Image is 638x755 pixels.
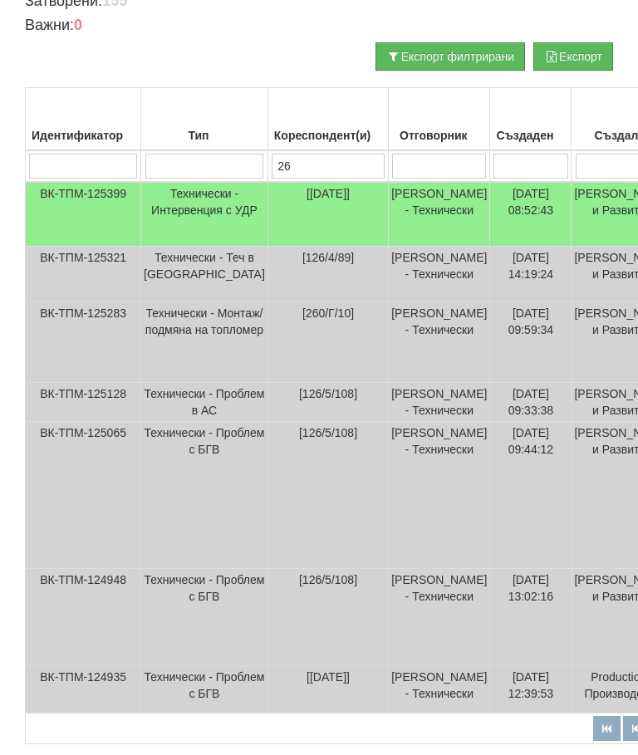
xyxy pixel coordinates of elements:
td: [PERSON_NAME] - Технически [389,422,490,569]
td: Технически - Проблем с БГВ [141,666,268,713]
td: [DATE] 09:33:38 [490,383,572,422]
td: [DATE] 08:52:43 [490,182,572,247]
th: Отговорник: No sort applied, activate to apply an ascending sort [389,88,490,151]
td: [DATE] 09:44:12 [490,422,572,569]
span: [126/5/108] [299,573,357,586]
span: [260/Г/10] [302,306,354,320]
button: Експорт филтрирани [375,42,525,71]
td: ВК-ТПМ-125065 [26,422,141,569]
div: Отговорник [391,124,487,147]
th: Идентификатор: No sort applied, activate to apply an ascending sort [26,88,141,151]
h4: Важни: [25,17,613,34]
td: ВК-ТПМ-125321 [26,247,141,302]
td: Технически - Теч в [GEOGRAPHIC_DATA] [141,247,268,302]
td: [DATE] 09:59:34 [490,302,572,383]
th: Кореспондент(и): No sort applied, activate to apply an ascending sort [267,88,388,151]
td: [PERSON_NAME] - Технически [389,569,490,666]
td: [PERSON_NAME] - Технически [389,182,490,247]
span: [126/5/108] [299,426,357,439]
td: [DATE] 12:39:53 [490,666,572,713]
span: [126/4/89] [302,251,354,264]
td: Технически - Интервенция с УДР [141,182,268,247]
td: [DATE] 14:19:24 [490,247,572,302]
span: [[DATE]] [307,187,350,200]
td: [DATE] 13:02:16 [490,569,572,666]
td: ВК-ТПМ-125283 [26,302,141,383]
td: Технически - Проблем с БГВ [141,569,268,666]
b: 0 [74,17,82,33]
span: [[DATE]] [307,670,350,684]
td: ВК-ТПМ-125128 [26,383,141,422]
td: [PERSON_NAME] - Технически [389,666,490,713]
button: Експорт [533,42,613,71]
td: Технически - Проблем в АС [141,383,268,422]
td: [PERSON_NAME] - Технически [389,247,490,302]
td: Технически - Проблем с БГВ [141,422,268,569]
th: Създаден: No sort applied, activate to apply an ascending sort [490,88,572,151]
span: [126/5/108] [299,387,357,400]
button: Първа страница [593,716,621,741]
th: Тип: No sort applied, activate to apply an ascending sort [141,88,268,151]
td: ВК-ТПМ-125399 [26,182,141,247]
td: [PERSON_NAME] - Технически [389,302,490,383]
div: Кореспондент(и) [271,124,385,147]
div: Създаден [493,124,568,147]
td: ВК-ТПМ-124948 [26,569,141,666]
div: Тип [144,124,265,147]
td: Технически - Монтаж/подмяна на топломер [141,302,268,383]
td: ВК-ТПМ-124935 [26,666,141,713]
td: [PERSON_NAME] - Технически [389,383,490,422]
div: Идентификатор [28,124,138,147]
